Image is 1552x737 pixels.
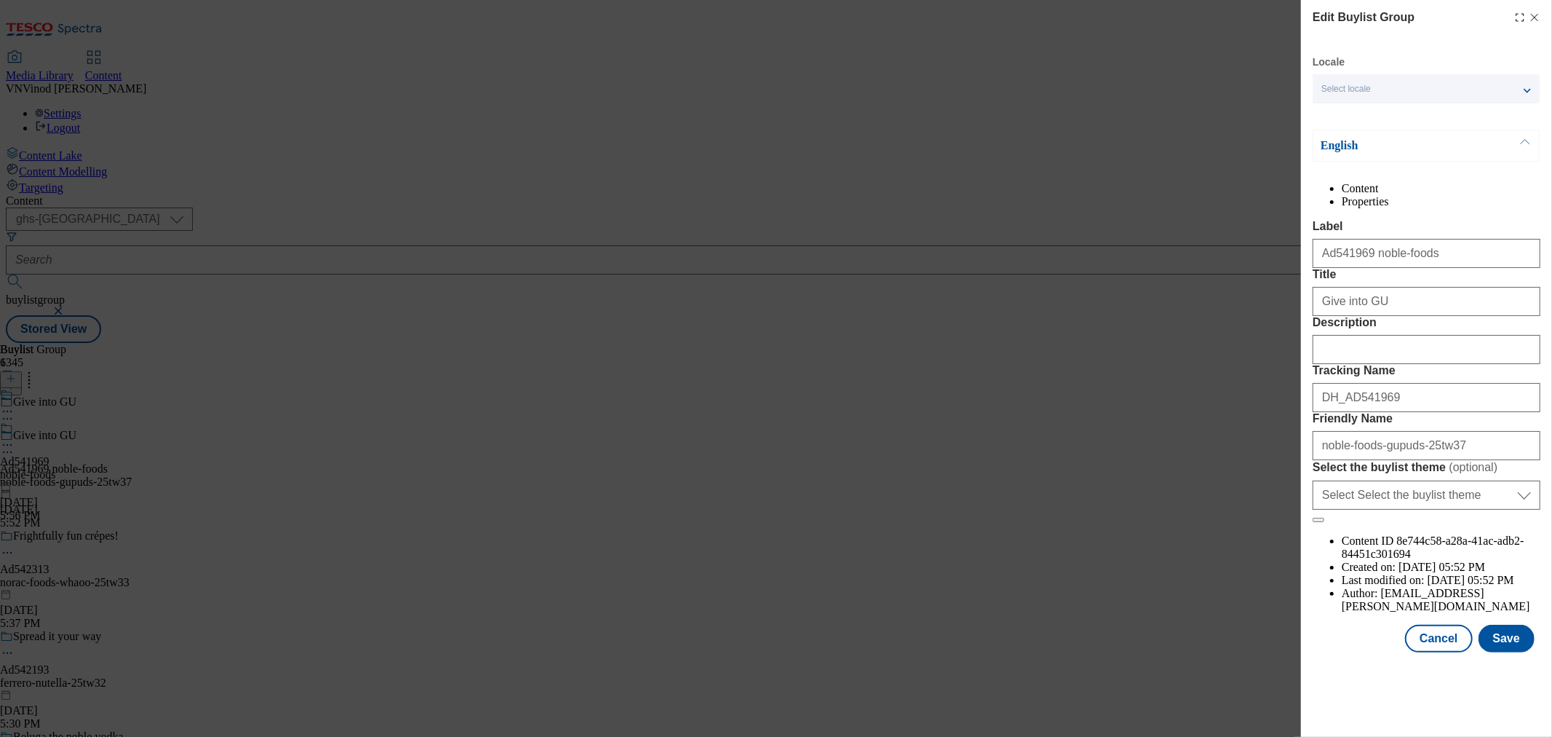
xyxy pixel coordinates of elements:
[1428,574,1514,586] span: [DATE] 05:52 PM
[1342,535,1540,561] li: Content ID
[1342,574,1540,587] li: Last modified on:
[1313,316,1540,329] label: Description
[1313,287,1540,316] input: Enter Title
[1313,9,1414,26] h4: Edit Buylist Group
[1313,412,1540,425] label: Friendly Name
[1405,625,1472,653] button: Cancel
[1342,182,1540,195] li: Content
[1449,461,1498,473] span: ( optional )
[1342,587,1540,613] li: Author:
[1313,460,1540,475] label: Select the buylist theme
[1398,561,1485,573] span: [DATE] 05:52 PM
[1342,195,1540,208] li: Properties
[1321,138,1473,153] p: English
[1313,74,1540,103] button: Select locale
[1342,587,1530,612] span: [EMAIL_ADDRESS][PERSON_NAME][DOMAIN_NAME]
[1313,431,1540,460] input: Enter Friendly Name
[1479,625,1535,653] button: Save
[1313,58,1345,66] label: Locale
[1321,84,1371,95] span: Select locale
[1313,364,1540,377] label: Tracking Name
[1313,239,1540,268] input: Enter Label
[1342,561,1540,574] li: Created on:
[1313,220,1540,233] label: Label
[1313,335,1540,364] input: Enter Description
[1342,535,1524,560] span: 8e744c58-a28a-41ac-adb2-84451c301694
[1313,268,1540,281] label: Title
[1313,383,1540,412] input: Enter Tracking Name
